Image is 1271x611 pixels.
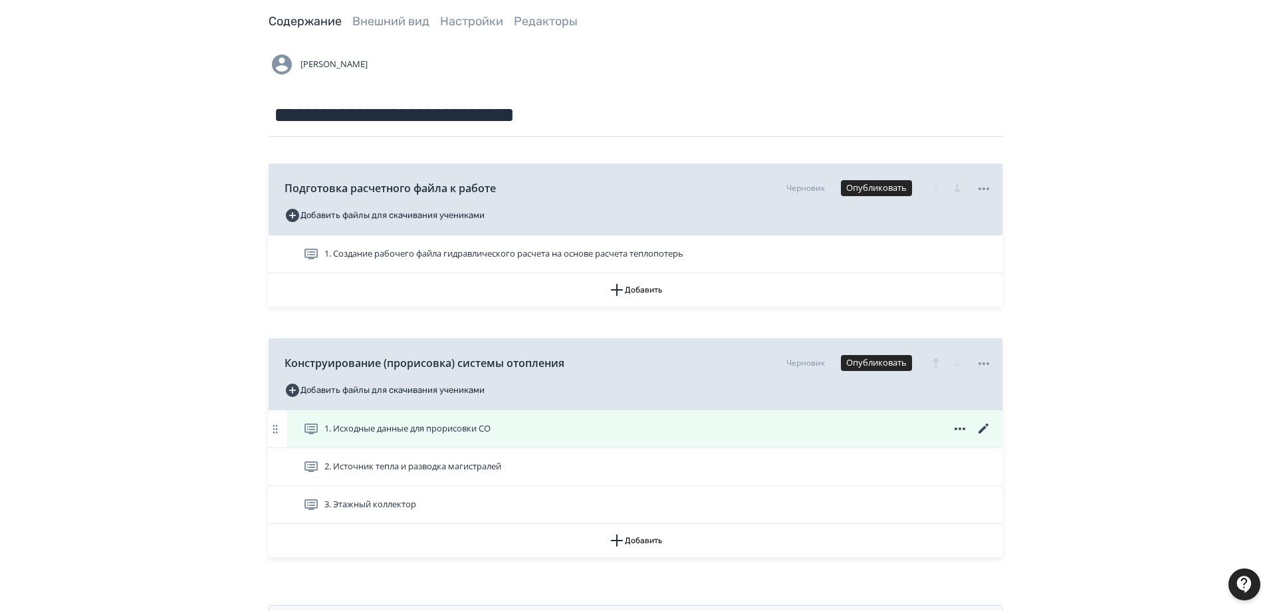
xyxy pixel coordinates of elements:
span: 1. Создание рабочего файла гидравлического расчета на основе расчета теплопотерь [324,247,683,261]
a: Внешний вид [352,14,429,29]
div: 1. Исходные данные для прорисовки СО [269,410,1002,448]
div: 2. Источник тепла и разводка магистралей [269,448,1002,486]
div: Черновик [786,182,825,194]
a: Содержание [269,14,342,29]
button: Добавить файлы для скачивания учениками [285,205,485,226]
a: Редакторы [514,14,578,29]
div: 3. Этажный коллектор [269,486,1002,524]
span: Подготовка расчетного файла к работе [285,180,496,196]
div: Черновик [786,357,825,369]
span: [PERSON_NAME] [300,58,368,71]
button: Добавить файлы для скачивания учениками [285,380,485,401]
a: Настройки [440,14,503,29]
button: Добавить [269,524,1002,557]
button: Опубликовать [841,180,912,196]
span: Конструирование (прорисовка) системы отопления [285,355,564,371]
div: 1. Создание рабочего файла гидравлического расчета на основе расчета теплопотерь [269,235,1002,273]
span: 1. Исходные данные для прорисовки СО [324,422,491,435]
button: Опубликовать [841,355,912,371]
span: 3. Этажный коллектор [324,498,416,511]
button: Добавить [269,273,1002,306]
span: 2. Источник тепла и разводка магистралей [324,460,501,473]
